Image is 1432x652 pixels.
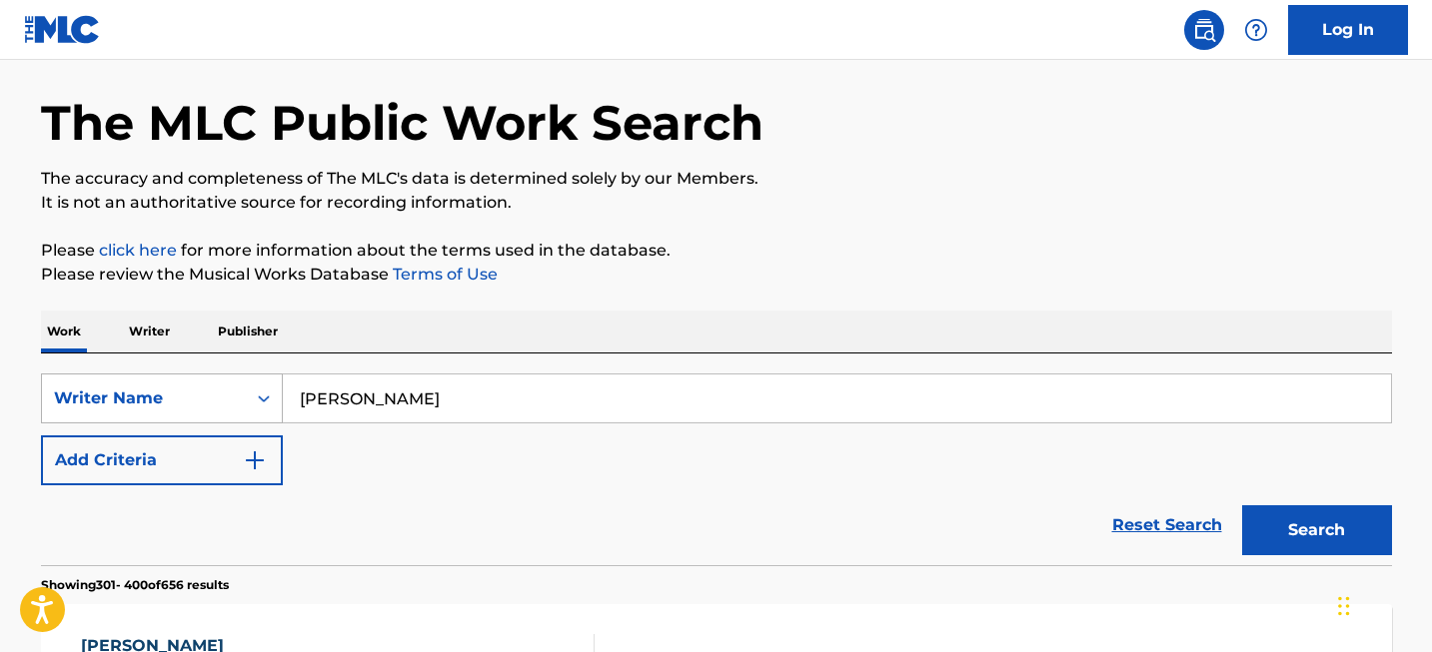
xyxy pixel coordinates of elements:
p: Please for more information about the terms used in the database. [41,239,1392,263]
button: Add Criteria [41,435,283,485]
a: Public Search [1184,10,1224,50]
p: Showing 301 - 400 of 656 results [41,576,229,594]
p: It is not an authoritative source for recording information. [41,191,1392,215]
p: Work [41,311,87,352]
p: Publisher [212,311,284,352]
div: Widget de chat [1332,556,1432,652]
div: Glisser [1338,576,1350,636]
img: 9d2ae6d4665cec9f34b9.svg [243,448,267,472]
button: Search [1242,505,1392,555]
p: Please review the Musical Works Database [41,263,1392,287]
p: The accuracy and completeness of The MLC's data is determined solely by our Members. [41,167,1392,191]
img: MLC Logo [24,15,101,44]
img: search [1192,18,1216,42]
iframe: Chat Widget [1332,556,1432,652]
div: Help [1236,10,1276,50]
div: Writer Name [54,386,234,410]
a: Terms of Use [389,265,498,284]
a: Reset Search [1102,503,1232,547]
h1: The MLC Public Work Search [41,93,763,153]
a: Log In [1288,5,1408,55]
p: Writer [123,311,176,352]
img: help [1244,18,1268,42]
a: click here [99,241,177,260]
form: Search Form [41,373,1392,565]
